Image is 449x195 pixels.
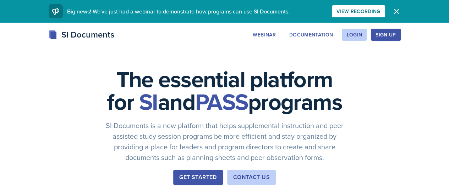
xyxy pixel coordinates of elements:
div: Webinar [253,32,275,38]
button: Contact Us [227,170,276,185]
button: View Recording [332,5,385,17]
button: Get Started [173,170,223,185]
button: Login [342,29,367,41]
div: Sign Up [376,32,396,38]
div: Contact Us [233,173,270,182]
div: SI Documents [49,28,114,41]
div: Login [346,32,362,38]
div: Get Started [179,173,217,182]
span: Big news! We've just had a webinar to demonstrate how programs can use SI Documents. [67,7,290,15]
div: Documentation [289,32,333,38]
button: Webinar [248,29,280,41]
div: View Recording [336,8,380,14]
button: Sign Up [371,29,400,41]
button: Documentation [285,29,338,41]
